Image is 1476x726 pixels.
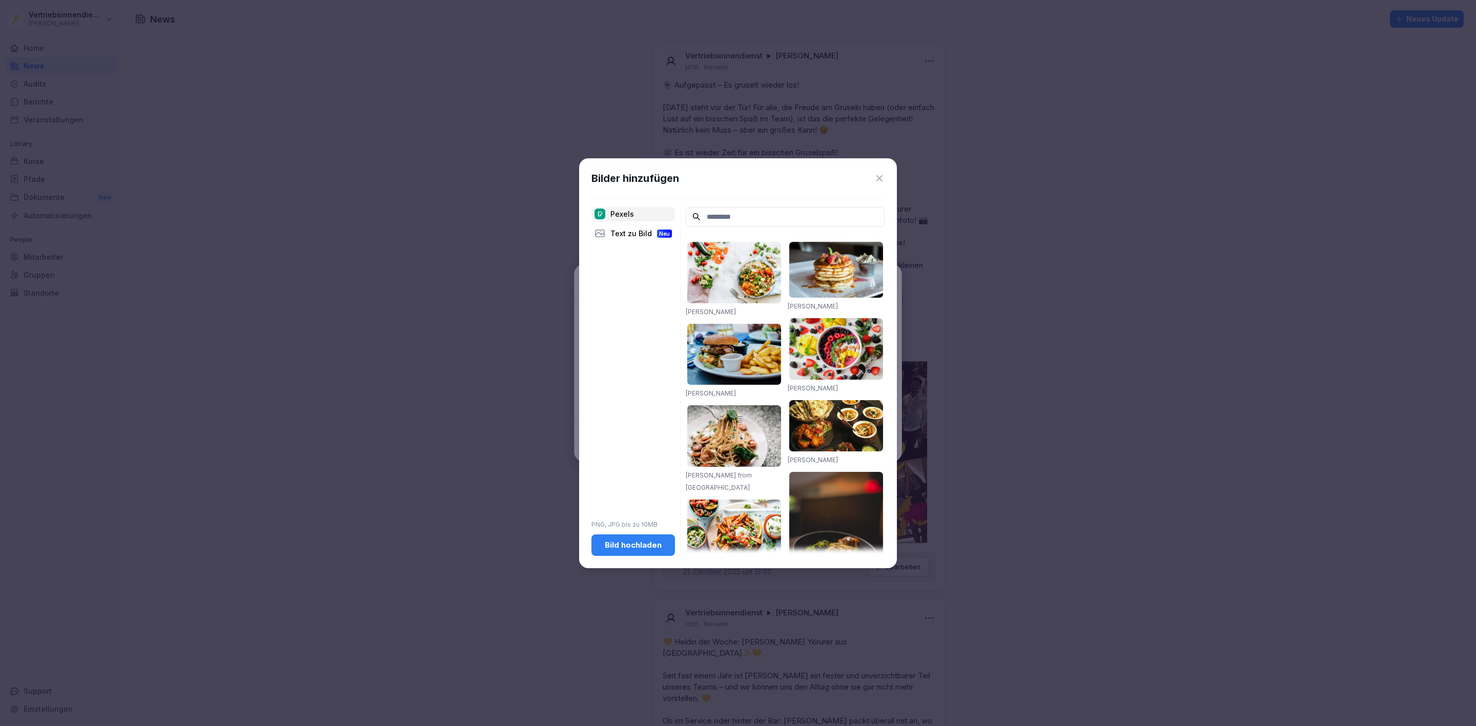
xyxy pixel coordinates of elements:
[687,324,781,385] img: pexels-photo-70497.jpeg
[686,389,736,397] a: [PERSON_NAME]
[594,209,605,219] img: pexels.png
[687,500,781,569] img: pexels-photo-1640772.jpeg
[789,472,883,614] img: pexels-photo-842571.jpeg
[686,471,752,491] a: [PERSON_NAME] from [GEOGRAPHIC_DATA]
[686,308,736,316] a: [PERSON_NAME]
[789,400,883,451] img: pexels-photo-958545.jpeg
[687,405,781,467] img: pexels-photo-1279330.jpeg
[591,534,675,556] button: Bild hochladen
[788,384,838,392] a: [PERSON_NAME]
[788,302,838,310] a: [PERSON_NAME]
[687,242,781,303] img: pexels-photo-1640777.jpeg
[788,456,838,464] a: [PERSON_NAME]
[789,242,883,298] img: pexels-photo-376464.jpeg
[591,520,675,529] p: PNG, JPG bis zu 10MB
[591,207,675,221] div: Pexels
[591,226,675,241] div: Text zu Bild
[789,318,883,380] img: pexels-photo-1099680.jpeg
[600,540,667,551] div: Bild hochladen
[591,171,679,186] h1: Bilder hinzufügen
[657,230,672,238] div: Neu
